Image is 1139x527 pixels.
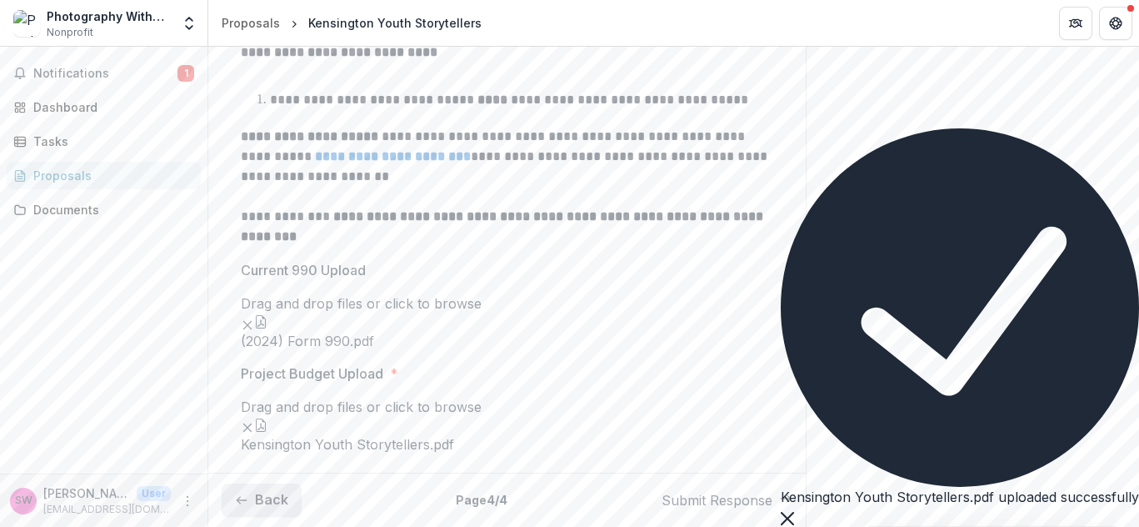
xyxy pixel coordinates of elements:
p: Drag and drop files or [241,397,482,417]
div: Kensington Youth Storytellers [308,14,482,32]
a: Proposals [215,11,287,35]
button: Open entity switcher [177,7,201,40]
p: [EMAIL_ADDRESS][DOMAIN_NAME] [43,502,171,517]
a: Dashboard [7,93,201,121]
div: Tasks [33,133,187,150]
button: Get Help [1099,7,1132,40]
span: click to browse [385,295,482,312]
span: Notifications [33,67,177,81]
button: Remove File [241,314,254,334]
div: Proposals [222,14,280,32]
span: (2024) Form 990.pdf [241,334,774,349]
nav: breadcrumb [215,11,488,35]
p: Drag and drop files or [241,294,482,314]
p: [PERSON_NAME] [43,484,130,502]
span: Kensington Youth Storytellers.pdf [241,437,774,453]
a: Tasks [7,128,201,155]
p: Page 4 / 4 [456,491,507,509]
div: Remove File(2024) Form 990.pdf [241,314,774,349]
div: Proposals [33,167,187,184]
div: Shoshanna Wiesner [15,495,32,506]
button: Partners [1059,7,1092,40]
div: Remove FileKensington Youth Storytellers.pdf [241,417,774,453]
span: Nonprofit [47,25,93,40]
button: More [177,491,197,511]
button: Remove File [241,417,254,437]
a: Documents [7,196,201,223]
div: Photography Without Borders [47,8,171,25]
div: Dashboard [33,98,187,116]
button: Back [222,484,302,517]
a: Proposals [7,162,201,189]
img: Photography Without Borders [13,10,40,37]
span: 1 [177,65,194,82]
p: Project Budget Upload [241,364,383,384]
p: Current 990 Upload [241,260,366,280]
p: User [137,486,171,501]
span: click to browse [385,399,482,415]
button: Submit Response [662,490,792,510]
div: Documents [33,201,187,218]
button: Notifications1 [7,60,201,87]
